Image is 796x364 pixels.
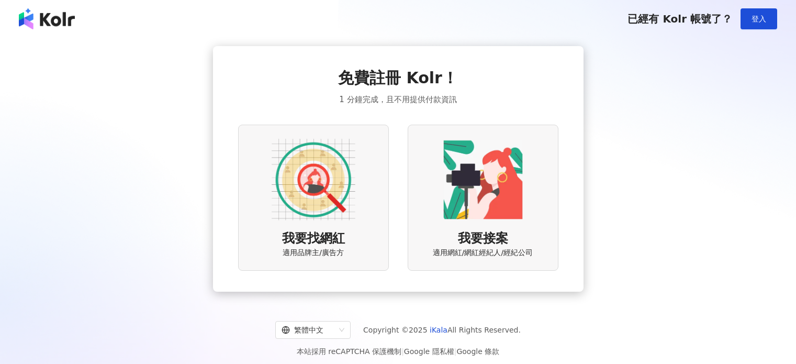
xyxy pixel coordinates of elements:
span: 適用網紅/網紅經紀人/經紀公司 [433,248,533,258]
span: 免費註冊 Kolr！ [338,67,458,89]
img: logo [19,8,75,29]
span: 登入 [752,15,766,23]
img: AD identity option [272,138,355,222]
a: iKala [430,326,447,334]
div: 繁體中文 [282,322,335,338]
img: KOL identity option [441,138,525,222]
span: 已經有 Kolr 帳號了？ [627,13,732,25]
a: Google 隱私權 [404,347,454,356]
a: Google 條款 [456,347,499,356]
span: 我要接案 [458,230,508,248]
button: 登入 [741,8,777,29]
span: 1 分鐘完成，且不用提供付款資訊 [339,93,456,106]
span: 我要找網紅 [282,230,345,248]
span: Copyright © 2025 All Rights Reserved. [363,324,521,336]
span: 適用品牌主/廣告方 [283,248,344,258]
span: | [401,347,404,356]
span: 本站採用 reCAPTCHA 保護機制 [297,345,499,358]
span: | [454,347,457,356]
